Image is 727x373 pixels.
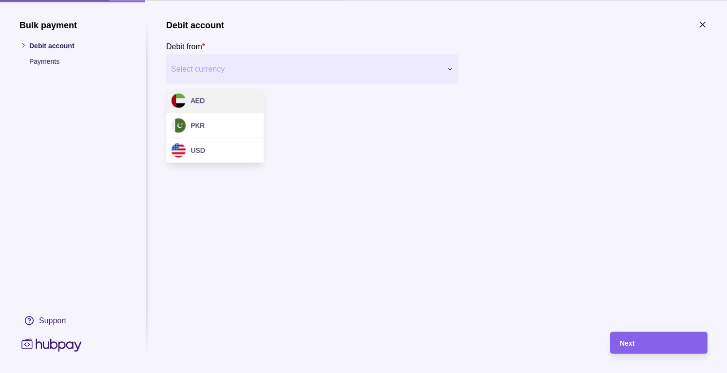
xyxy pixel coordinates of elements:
[171,93,186,108] img: ae
[620,339,634,347] span: Next
[191,121,205,129] span: PKR
[191,146,205,154] span: USD
[171,143,186,157] img: us
[191,97,205,104] span: AED
[171,118,186,133] img: pk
